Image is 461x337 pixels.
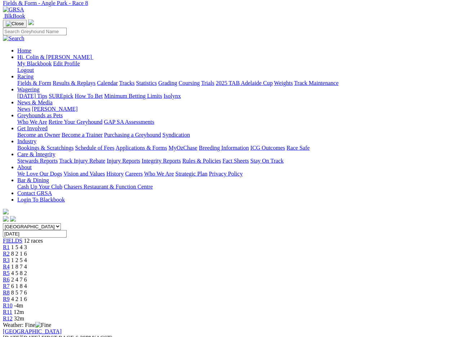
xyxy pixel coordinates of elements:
[179,80,200,86] a: Coursing
[286,145,309,151] a: Race Safe
[17,67,34,73] a: Logout
[17,184,458,190] div: Bar & Dining
[136,80,157,86] a: Statistics
[17,171,62,177] a: We Love Our Dogs
[17,54,93,60] a: Hi, Colin & [PERSON_NAME]
[17,132,458,138] div: Get Involved
[17,177,49,183] a: Bar & Dining
[3,315,13,322] a: R12
[14,302,23,309] span: -4m
[17,158,58,164] a: Stewards Reports
[49,93,73,99] a: SUREpick
[3,209,9,215] img: logo-grsa-white.png
[104,93,162,99] a: Minimum Betting Limits
[17,99,53,105] a: News & Media
[201,80,214,86] a: Trials
[3,251,10,257] a: R2
[142,158,181,164] a: Integrity Reports
[17,138,36,144] a: Industry
[14,309,24,315] span: 12m
[3,270,10,276] a: R5
[17,145,458,151] div: Industry
[169,145,197,151] a: MyOzChase
[4,13,25,19] span: BlkBook
[3,277,10,283] a: R6
[53,80,95,86] a: Results & Replays
[32,106,77,112] a: [PERSON_NAME]
[53,60,80,67] a: Edit Profile
[17,93,47,99] a: [DATE] Tips
[75,145,114,151] a: Schedule of Fees
[3,238,22,244] a: FIELDS
[63,171,105,177] a: Vision and Values
[97,80,118,86] a: Calendar
[3,283,10,289] a: R7
[3,322,51,328] span: Weather: Fine
[250,145,285,151] a: ICG Outcomes
[11,244,27,250] span: 1 5 4 3
[199,145,249,151] a: Breeding Information
[11,283,27,289] span: 6 1 8 4
[17,190,52,196] a: Contact GRSA
[64,184,153,190] a: Chasers Restaurant & Function Centre
[17,132,60,138] a: Become an Owner
[274,80,293,86] a: Weights
[28,19,34,25] img: logo-grsa-white.png
[3,13,25,19] a: BlkBook
[3,28,67,35] input: Search
[17,106,30,112] a: News
[17,80,458,86] div: Racing
[104,119,155,125] a: GAP SA Assessments
[17,48,31,54] a: Home
[17,54,92,60] span: Hi, Colin & [PERSON_NAME]
[3,20,27,28] button: Toggle navigation
[11,296,27,302] span: 4 2 1 6
[11,264,27,270] span: 1 8 7 4
[3,35,24,42] img: Search
[17,60,458,73] div: Hi, Colin & [PERSON_NAME]
[59,158,105,164] a: Track Injury Rebate
[17,106,458,112] div: News & Media
[11,289,27,296] span: 8 5 7 6
[17,171,458,177] div: About
[17,60,52,67] a: My Blackbook
[104,132,161,138] a: Purchasing a Greyhound
[62,132,103,138] a: Become a Trainer
[17,112,63,118] a: Greyhounds as Pets
[17,125,48,131] a: Get Involved
[107,158,140,164] a: Injury Reports
[10,216,16,222] img: twitter.svg
[17,184,62,190] a: Cash Up Your Club
[14,315,24,322] span: 32m
[144,171,174,177] a: Who We Are
[294,80,339,86] a: Track Maintenance
[17,197,65,203] a: Login To Blackbook
[3,244,10,250] a: R1
[3,302,13,309] a: R10
[3,257,10,263] a: R3
[3,264,10,270] a: R4
[164,93,181,99] a: Isolynx
[3,296,10,302] a: R9
[216,80,273,86] a: 2025 TAB Adelaide Cup
[17,158,458,164] div: Care & Integrity
[75,93,103,99] a: How To Bet
[106,171,124,177] a: History
[11,251,27,257] span: 8 2 1 6
[3,328,62,334] a: [GEOGRAPHIC_DATA]
[3,309,12,315] a: R11
[158,80,177,86] a: Grading
[250,158,283,164] a: Stay On Track
[223,158,249,164] a: Fact Sheets
[17,86,40,93] a: Wagering
[17,119,47,125] a: Who We Are
[209,171,243,177] a: Privacy Policy
[17,93,458,99] div: Wagering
